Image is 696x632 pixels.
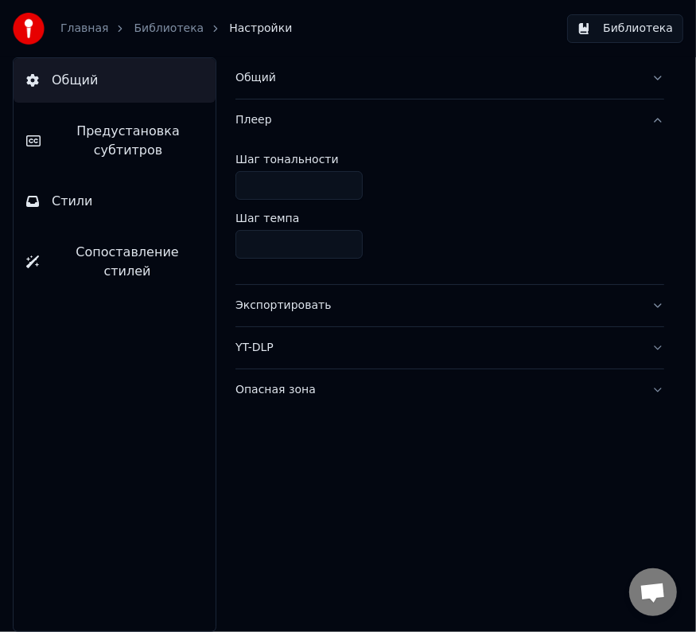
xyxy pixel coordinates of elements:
[235,382,639,398] div: Опасная зона
[235,298,639,314] div: Экспортировать
[235,57,664,99] button: Общий
[567,14,683,43] button: Библиотека
[53,122,203,160] span: Предустановка субтитров
[14,179,216,224] button: Стили
[52,71,98,90] span: Общий
[60,21,292,37] nav: breadcrumb
[235,369,664,411] button: Опасная зона
[14,230,216,294] button: Сопоставление стилей
[235,112,639,128] div: Плеер
[13,13,45,45] img: youka
[235,154,339,165] label: Шаг тональности
[235,70,639,86] div: Общий
[134,21,204,37] a: Библиотека
[14,109,216,173] button: Предустановка субтитров
[235,99,664,141] button: Плеер
[14,58,216,103] button: Общий
[235,213,299,224] label: Шаг темпа
[235,327,664,369] button: YT-DLP
[235,340,639,356] div: YT-DLP
[235,141,664,284] div: Плеер
[60,21,108,37] a: Главная
[235,285,664,326] button: Экспортировать
[52,243,203,281] span: Сопоставление стилей
[229,21,292,37] span: Настройки
[52,192,93,211] span: Стили
[629,568,677,616] div: Открытый чат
